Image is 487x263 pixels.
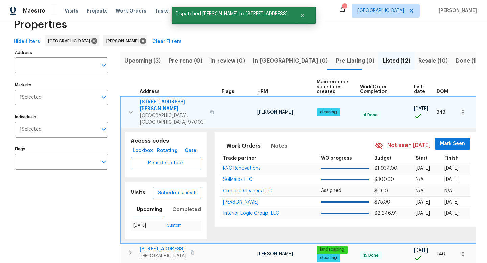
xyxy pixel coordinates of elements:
span: Pre-Listing (0) [336,56,374,66]
span: Gate [182,147,199,155]
button: Close [292,8,314,22]
span: Remote Unlock [136,159,196,167]
span: [PERSON_NAME] [223,200,258,205]
a: Credible Cleaners LLC [223,189,272,193]
span: [STREET_ADDRESS] [140,246,186,253]
span: Rotating [158,147,177,155]
span: Lockbox [133,147,152,155]
span: [STREET_ADDRESS][PERSON_NAME] [140,99,206,112]
span: DOM [437,89,448,94]
div: 1 [342,4,347,11]
button: Open [99,61,109,70]
label: Markets [15,83,108,87]
span: Completed [172,205,201,214]
h5: Visits [131,189,145,196]
td: [DATE] [131,221,164,231]
span: Properties [14,21,67,28]
span: 4 Done [361,112,380,118]
span: Hide filters [14,38,40,46]
button: Open [99,93,109,102]
span: [DATE] [444,177,459,182]
label: Flags [15,147,108,151]
span: [DATE] [416,166,430,171]
span: Projects [87,7,108,14]
p: Assigned [321,187,369,194]
span: $2,346.91 [374,211,397,216]
span: [DATE] [444,200,459,205]
span: cleaning [317,109,340,115]
span: [PERSON_NAME] [436,7,477,14]
a: Interior Logic Group, LLC [223,211,279,215]
span: N/A [416,177,423,182]
span: $75.00 [374,200,390,205]
span: 15 Done [361,253,381,258]
span: Interior Logic Group, LLC [223,211,279,216]
span: [GEOGRAPHIC_DATA] [140,253,186,259]
button: Open [99,157,109,166]
button: Hide filters [11,35,43,48]
span: [GEOGRAPHIC_DATA], [GEOGRAPHIC_DATA] 97003 [140,112,206,126]
span: Work Orders [116,7,146,14]
label: Address [15,51,108,55]
span: Schedule a visit [158,189,196,197]
span: Finish [444,156,459,161]
button: Mark Seen [435,138,470,150]
span: N/A [416,189,423,193]
span: Not seen [DATE] [387,142,431,149]
label: Individuals [15,115,108,119]
button: Lockbox [131,145,155,157]
div: [PERSON_NAME] [103,35,147,46]
span: Dispatched [PERSON_NAME] to [STREET_ADDRESS] [172,7,292,21]
span: Maestro [23,7,45,14]
span: $0.00 [374,189,388,193]
button: Schedule a visit [153,187,201,199]
span: Clear Filters [152,38,182,46]
span: [DATE] [416,200,430,205]
span: 1 Selected [20,95,42,100]
span: 343 [437,110,445,115]
a: [PERSON_NAME] [223,200,258,204]
span: In-[GEOGRAPHIC_DATA] (0) [253,56,328,66]
button: Gate [180,145,201,157]
span: Resale (10) [418,56,448,66]
span: [DATE] [414,248,428,253]
span: 1 Selected [20,127,42,133]
span: [GEOGRAPHIC_DATA] [48,38,93,44]
button: Open [99,125,109,134]
button: Remote Unlock [131,157,201,169]
span: Maintenance schedules created [317,80,348,94]
div: [GEOGRAPHIC_DATA] [45,35,99,46]
span: Work Order Completion [360,85,402,94]
span: $1,934.00 [374,166,397,171]
span: Address [140,89,160,94]
span: landscaping [317,247,347,253]
span: $300.00 [374,177,394,182]
span: [PERSON_NAME] [257,252,293,256]
span: Pre-reno (0) [169,56,202,66]
span: N/A [444,189,452,193]
span: Mark Seen [440,140,465,148]
span: Visits [65,7,78,14]
span: Upcoming (3) [124,56,161,66]
button: Rotating [155,145,180,157]
span: [DATE] [444,166,459,171]
span: cleaning [317,255,340,261]
span: In-review (0) [210,56,245,66]
span: Listed (12) [382,56,410,66]
span: Budget [374,156,392,161]
span: 146 [437,252,445,256]
a: Custom [167,223,182,228]
span: WO progress [321,156,352,161]
span: Start [416,156,428,161]
span: [DATE] [416,211,430,216]
span: List date [414,85,425,94]
span: [PERSON_NAME] [106,38,141,44]
span: Upcoming [137,205,162,214]
span: Done (157) [456,56,485,66]
span: [GEOGRAPHIC_DATA] [357,7,404,14]
span: [DATE] [444,211,459,216]
span: [DATE] [414,106,428,111]
button: Clear Filters [149,35,184,48]
h5: Access codes [131,138,201,145]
